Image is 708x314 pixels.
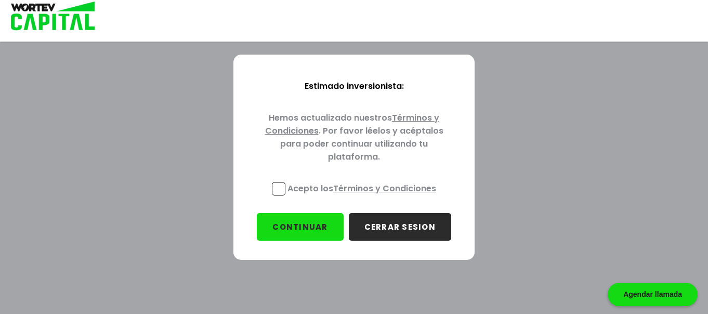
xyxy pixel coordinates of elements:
[608,283,698,306] div: Agendar llamada
[257,213,343,241] button: CONTINUAR
[250,71,458,103] p: Estimado inversionista:
[287,182,436,195] p: Acepto los
[333,182,436,194] a: Términos y Condiciones
[250,103,458,174] p: Hemos actualizado nuestros . Por favor léelos y acéptalos para poder continuar utilizando tu plat...
[349,213,451,241] button: CERRAR SESION
[265,112,440,137] a: Términos y Condiciones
